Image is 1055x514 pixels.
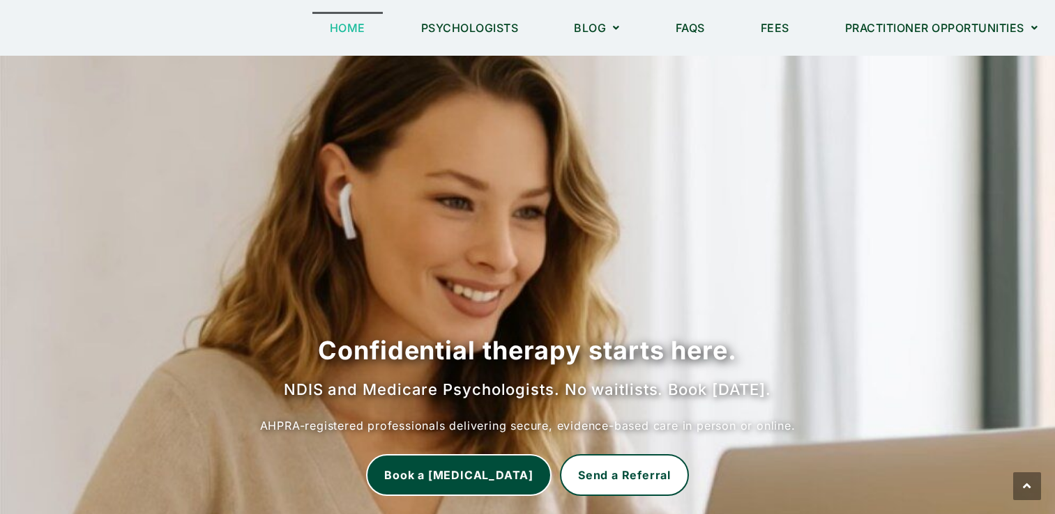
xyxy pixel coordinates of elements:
a: Scroll to the top of the page [1013,472,1041,500]
h2: NDIS and Medicare Psychologists. No waitlists. Book [DATE]. [14,379,1041,400]
a: Home [312,12,383,44]
p: AHPRA-registered professionals delivering secure, evidence-based care in person or online. [14,414,1041,437]
a: Psychologists [404,12,536,44]
h1: Confidential therapy starts here. [14,333,1041,368]
a: Send a Referral to Chat Corner [560,454,689,496]
a: FAQs [658,12,722,44]
a: Blog [556,12,637,44]
a: Fees [743,12,807,44]
a: Book a Psychologist Now [366,454,552,496]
